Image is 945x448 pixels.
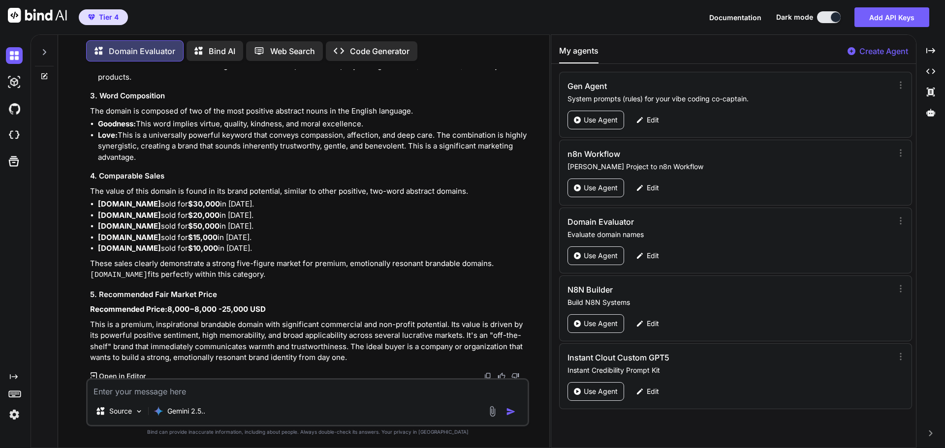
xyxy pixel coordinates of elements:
h3: 3. Word Composition [90,90,527,102]
li: sold for in [DATE]. [98,210,527,221]
h3: 5. Recommended Fair Market Price [90,289,527,300]
img: dislike [511,372,519,380]
p: Edit [647,115,659,125]
strong: $50,000 [188,221,220,231]
li: sold for in [DATE]. [98,243,527,254]
img: Bind AI [8,8,67,23]
strong: $10,000 [188,243,218,253]
img: settings [6,406,23,423]
li: sold for in [DATE]. [98,199,527,210]
strong: [DOMAIN_NAME] [98,233,161,242]
p: Bind can provide inaccurate information, including about people. Always double-check its answers.... [86,428,529,436]
p: Gemini 2.5.. [167,406,205,416]
li: This is a universally powerful keyword that conveys compassion, affection, and deep care. The com... [98,130,527,163]
p: Bind AI [209,45,235,57]
li: sold for in [DATE]. [98,221,527,232]
h3: Instant Clout Custom GPT5 [567,352,792,363]
strong: $15,000 [188,233,218,242]
p: Use Agent [584,319,618,329]
strong: $30,000 [188,199,220,209]
p: Open in Editor [99,371,146,381]
p: The value of this domain is found in its brand potential, similar to other positive, two-word abs... [90,186,527,197]
h3: n8n Workflow [567,148,792,160]
mn: 000 [175,304,189,314]
p: Instant Credibility Prompt Kit [567,365,889,375]
p: Build N8N Systems [567,298,889,307]
h3: Gen Agent [567,80,792,92]
p: Evaluate domain names [567,230,889,239]
p: Web Search [270,45,315,57]
p: Edit [647,387,659,396]
button: Add API Keys [854,7,929,27]
strong: [DOMAIN_NAME] [98,199,161,209]
li: A strong brand for a marketplace or company selling fair-trade, sustainable, or cruelty-free prod... [98,60,527,83]
mn: 8 [167,304,172,314]
p: Domain Evaluator [109,45,175,57]
img: icon [506,407,516,417]
h3: N8N Builder [567,284,792,296]
strong: [DOMAIN_NAME] [98,243,161,253]
strong: Love: [98,130,118,140]
li: sold for in [DATE]. [98,232,527,243]
mo: , [172,304,175,314]
span: Tier 4 [99,12,119,22]
p: Use Agent [584,115,618,125]
strong: $20,000 [188,210,220,220]
span: Documentation [709,13,761,22]
strong: Recommended Price: 25,000 USD [90,304,266,314]
img: cloudideIcon [6,127,23,144]
p: The domain is composed of two of the most positive abstract nouns in the English language. [90,106,527,117]
p: Create Agent [859,45,908,57]
img: copy [484,372,492,380]
img: attachment [487,406,498,417]
h3: Domain Evaluator [567,216,792,228]
p: System prompts (rules) for your vibe coding co-captain. [567,94,889,104]
span: Dark mode [776,12,813,22]
img: darkChat [6,47,23,64]
p: Source [109,406,132,416]
h3: 4. Comparable Sales [90,171,527,182]
strong: [DOMAIN_NAME] [98,221,161,231]
strong: Goodness: [98,119,136,128]
p: These sales clearly demonstrate a strong five-figure market for premium, emotionally resonant bra... [90,258,527,281]
img: premium [88,14,95,20]
p: Use Agent [584,183,618,193]
img: like [498,372,505,380]
p: Edit [647,319,659,329]
img: Pick Models [135,407,143,416]
p: Edit [647,251,659,261]
p: Use Agent [584,251,618,261]
img: darkAi-studio [6,74,23,90]
code: [DOMAIN_NAME] [90,271,148,279]
mo: − [189,304,194,314]
img: githubDark [6,100,23,117]
img: Gemini 2.5 Pro [154,406,163,416]
p: Code Generator [350,45,409,57]
p: [PERSON_NAME] Project to n8n Workflow [567,162,889,172]
p: This is a premium, inspirational brandable domain with significant commercial and non-profit pote... [90,319,527,363]
button: My agents [559,45,598,63]
annotation: 8,000 - [194,304,222,314]
p: Edit [647,183,659,193]
p: Use Agent [584,387,618,396]
button: Documentation [709,12,761,23]
li: This word implies virtue, quality, kindness, and moral excellence. [98,119,527,130]
button: premiumTier 4 [79,9,128,25]
strong: [DOMAIN_NAME] [98,210,161,220]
